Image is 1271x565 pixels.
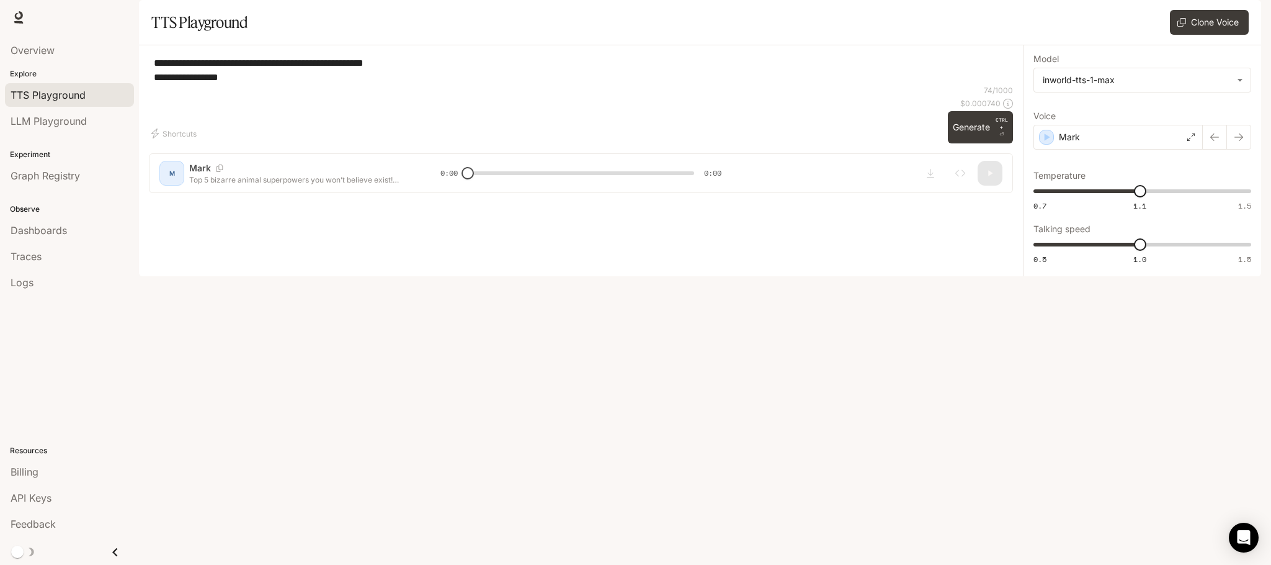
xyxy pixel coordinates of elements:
span: 0.7 [1033,201,1046,211]
h1: TTS Playground [151,10,248,35]
p: $ 0.000740 [960,98,1001,109]
button: Clone Voice [1170,10,1249,35]
span: 1.5 [1238,254,1251,264]
p: Talking speed [1033,225,1090,233]
p: CTRL + [995,116,1008,131]
div: inworld-tts-1-max [1043,74,1231,86]
span: 0.5 [1033,254,1046,264]
div: inworld-tts-1-max [1034,68,1251,92]
button: Shortcuts [149,124,202,143]
p: ⏎ [995,116,1008,138]
p: Voice [1033,112,1056,120]
p: Mark [1059,131,1080,143]
div: Open Intercom Messenger [1229,523,1259,553]
span: 1.5 [1238,201,1251,211]
button: GenerateCTRL +⏎ [948,111,1013,143]
span: 1.1 [1133,201,1146,211]
p: 74 / 1000 [984,85,1013,96]
p: Model [1033,55,1059,63]
p: Temperature [1033,171,1086,180]
span: 1.0 [1133,254,1146,264]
